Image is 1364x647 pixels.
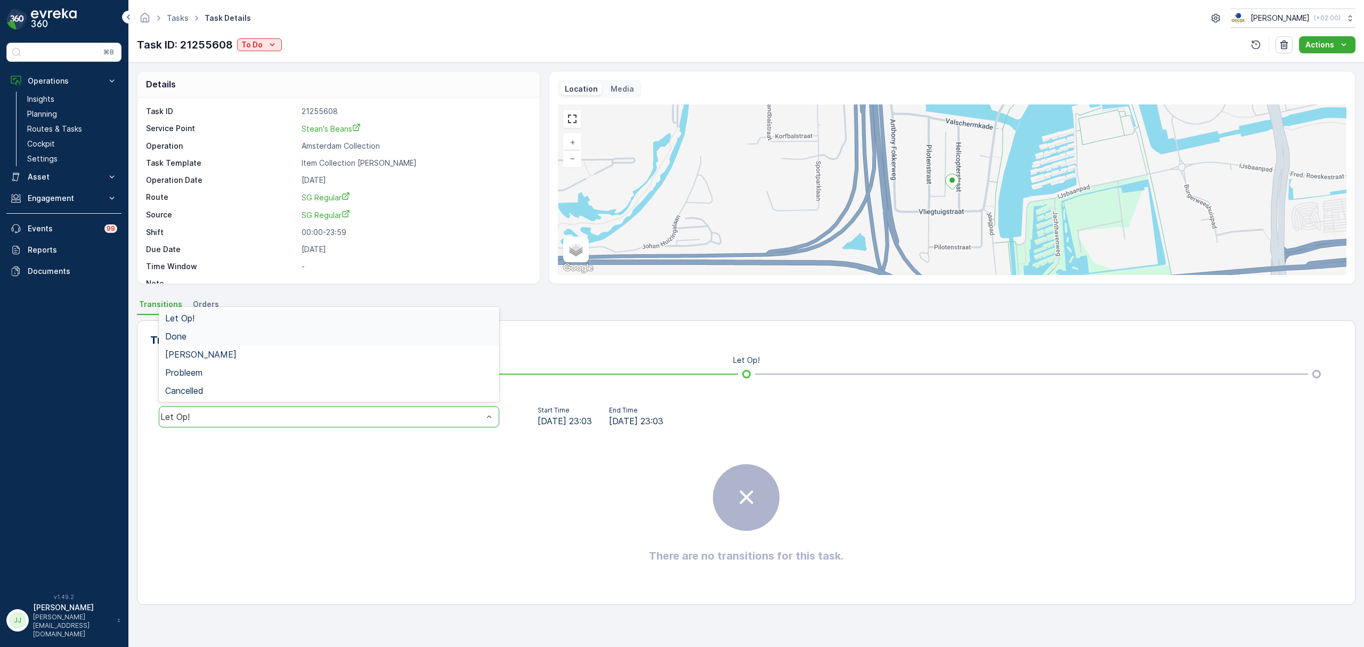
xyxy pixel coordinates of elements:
p: Planning [27,109,57,119]
span: SG Regular [302,193,350,202]
p: Item Collection [PERSON_NAME] [302,158,529,168]
button: Actions [1299,36,1355,53]
p: Events [28,223,98,234]
div: Let Op! [160,412,483,422]
p: Task Template [146,158,297,168]
p: Operation [146,141,297,151]
img: logo [6,9,28,30]
a: Settings [23,151,121,166]
div: JJ [9,612,26,629]
img: logo_dark-DEwI_e13.png [31,9,77,30]
a: Homepage [139,16,151,25]
p: [DATE] [302,175,529,185]
a: SG Regular [302,192,529,203]
p: Media [611,84,634,94]
p: ⌘B [103,48,114,56]
span: Cancelled [165,386,204,395]
span: v 1.49.2 [6,594,121,600]
a: Open this area in Google Maps (opens a new window) [561,261,596,275]
p: To Do [241,39,263,50]
span: Task Details [202,13,253,23]
span: + [570,138,575,147]
span: Probleem [165,368,202,377]
button: Asset [6,166,121,188]
p: Transitions [150,332,209,348]
a: Planning [23,107,121,122]
p: [PERSON_NAME] [1251,13,1310,23]
p: Actions [1305,39,1334,50]
span: [DATE] 23:03 [609,415,663,427]
p: [PERSON_NAME][EMAIL_ADDRESS][DOMAIN_NAME] [33,613,112,638]
p: Time Window [146,261,297,272]
p: Task ID [146,106,297,117]
p: Settings [27,153,58,164]
p: Engagement [28,193,100,204]
span: Transitions [139,299,182,310]
p: Cockpit [27,139,55,149]
a: Stean's Beans [302,123,529,134]
span: SG Regular [302,211,350,220]
span: [PERSON_NAME] [165,350,237,359]
a: Zoom In [564,134,580,150]
p: Route [146,192,297,203]
p: 99 [107,224,115,233]
a: Cockpit [23,136,121,151]
p: Task ID: 21255608 [137,37,233,53]
p: Note [146,278,297,289]
img: basis-logo_rgb2x.png [1231,12,1246,24]
a: Layers [564,238,588,261]
a: Events99 [6,218,121,239]
h2: There are no transitions for this task. [649,548,843,564]
button: [PERSON_NAME](+02:00) [1231,9,1355,28]
p: Amsterdam Collection [302,141,529,151]
p: Due Date [146,244,297,255]
span: [DATE] 23:03 [538,415,592,427]
p: [PERSON_NAME] [33,602,112,613]
p: Start Time [538,406,592,415]
p: Service Point [146,123,297,134]
p: Operations [28,76,100,86]
p: Let Op! [733,355,760,366]
p: - [302,261,529,272]
img: Google [561,261,596,275]
a: Insights [23,92,121,107]
a: Documents [6,261,121,282]
p: Insights [27,94,54,104]
a: SG Regular [302,209,529,221]
button: Operations [6,70,121,92]
p: Source [146,209,297,221]
p: 21255608 [302,106,529,117]
button: Engagement [6,188,121,209]
p: Shift [146,227,297,238]
a: Reports [6,239,121,261]
button: JJ[PERSON_NAME][PERSON_NAME][EMAIL_ADDRESS][DOMAIN_NAME] [6,602,121,638]
p: 00:00-23:59 [302,227,529,238]
p: Documents [28,266,117,277]
a: Tasks [167,13,189,22]
p: Operation Date [146,175,297,185]
a: Zoom Out [564,150,580,166]
a: Routes & Tasks [23,122,121,136]
p: Details [146,78,176,91]
p: ( +02:00 ) [1314,14,1341,22]
p: Location [565,84,598,94]
p: - [302,278,529,289]
p: Routes & Tasks [27,124,82,134]
span: − [570,153,575,163]
span: Orders [193,299,219,310]
p: End Time [609,406,663,415]
span: Done [165,331,186,341]
p: [DATE] [302,244,529,255]
a: View Fullscreen [564,111,580,127]
span: Let Op! [165,313,194,323]
span: Stean's Beans [302,124,361,133]
p: Asset [28,172,100,182]
button: To Do [237,38,282,51]
p: Reports [28,245,117,255]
